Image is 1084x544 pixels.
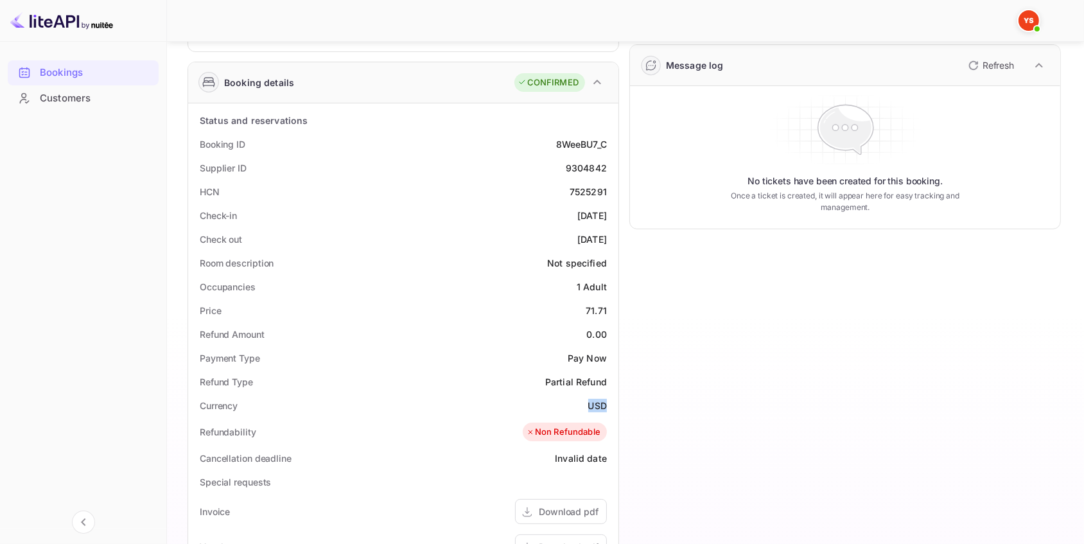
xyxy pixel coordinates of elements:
[200,375,253,389] div: Refund Type
[200,233,242,246] div: Check out
[8,60,159,85] div: Bookings
[8,60,159,84] a: Bookings
[200,161,247,175] div: Supplier ID
[570,185,607,198] div: 7525291
[666,58,724,72] div: Message log
[200,209,237,222] div: Check-in
[200,351,260,365] div: Payment Type
[200,304,222,317] div: Price
[568,351,607,365] div: Pay Now
[747,175,943,188] p: No tickets have been created for this booking.
[566,161,607,175] div: 9304842
[555,452,607,465] div: Invalid date
[200,280,256,294] div: Occupancies
[200,137,245,151] div: Booking ID
[586,328,607,341] div: 0.00
[577,280,607,294] div: 1 Adult
[556,137,607,151] div: 8WeeBU7_C
[200,452,292,465] div: Cancellation deadline
[518,76,579,89] div: CONFIRMED
[577,233,607,246] div: [DATE]
[200,505,230,518] div: Invoice
[200,399,238,412] div: Currency
[200,425,256,439] div: Refundability
[586,304,607,317] div: 71.71
[526,426,600,439] div: Non Refundable
[8,86,159,110] a: Customers
[224,76,294,89] div: Booking details
[200,185,220,198] div: HCN
[10,10,113,31] img: LiteAPI logo
[8,86,159,111] div: Customers
[200,475,271,489] div: Special requests
[40,66,152,80] div: Bookings
[545,375,607,389] div: Partial Refund
[588,399,607,412] div: USD
[983,58,1014,72] p: Refresh
[72,511,95,534] button: Collapse navigation
[40,91,152,106] div: Customers
[200,256,274,270] div: Room description
[961,55,1019,76] button: Refresh
[730,190,961,213] p: Once a ticket is created, it will appear here for easy tracking and management.
[1018,10,1039,31] img: Yandex Support
[539,505,599,518] div: Download pdf
[547,256,607,270] div: Not specified
[577,209,607,222] div: [DATE]
[200,114,308,127] div: Status and reservations
[200,328,265,341] div: Refund Amount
